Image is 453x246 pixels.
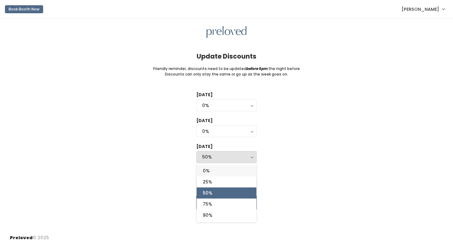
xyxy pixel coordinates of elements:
[395,2,451,16] a: [PERSON_NAME]
[206,26,247,38] img: preloved logo
[203,190,212,196] span: 50%
[10,230,49,241] div: © 2025
[402,6,439,13] span: [PERSON_NAME]
[246,66,268,71] i: before 6pm
[203,201,212,207] span: 75%
[10,235,33,241] span: Preloved
[203,178,212,185] span: 25%
[203,212,212,219] span: 90%
[202,128,251,135] div: 0%
[202,154,251,160] div: 50%
[196,125,257,137] button: 0%
[153,66,300,72] small: Friendly reminder, discounts need to be updated the night before
[5,2,43,16] a: Book Booth Now
[5,5,43,13] button: Book Booth Now
[202,102,251,109] div: 0%
[197,53,256,60] h4: Update Discounts
[196,92,213,98] label: [DATE]
[203,167,210,174] span: 0%
[196,143,213,150] label: [DATE]
[196,100,257,111] button: 0%
[165,72,288,77] small: Discounts can only stay the same or go up as the week goes on.
[196,117,213,124] label: [DATE]
[196,151,257,163] button: 50%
